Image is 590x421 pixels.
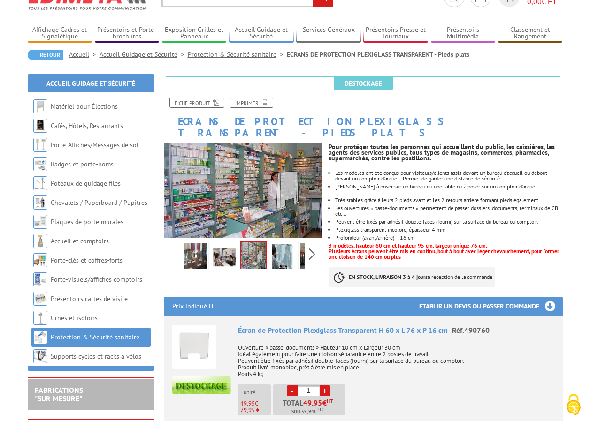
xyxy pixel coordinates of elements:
span: Next [308,247,317,262]
p: Prix indiqué HT [172,297,217,316]
p: € [240,400,271,407]
img: Porte-clés et coffres-forts [33,253,47,267]
a: Accueil Guidage et Sécurité [46,79,135,88]
p: Total [276,399,345,415]
a: Présentoirs Presse et Journaux [363,26,428,41]
sup: TTC [317,407,324,412]
p: [PERSON_NAME] à poser sur un bureau ou une table ou à poser sur un comptoir d’accueil. [335,184,562,195]
a: Matériel pour Élections [51,102,118,111]
img: Chevalets / Paperboard / Pupitres [33,195,47,210]
p: Les ouvertures « passe-documents » permettent de passer dossiers, documents, terminaux de CB etc… [335,205,562,217]
img: Supports cycles et racks à vélos [33,349,47,363]
span: Destockage [334,77,393,90]
img: Poteaux de guidage files [33,176,47,190]
li: Plexiglass transparent incolore, épaisseur 4 mm [335,227,562,233]
font: 3 modèles, hauteur 60 cm et hauteur 95 cm, largeur unique 76 cm. [329,242,487,249]
span: Soit € [291,408,324,415]
span: 49,95 [303,399,322,406]
button: Cookies (fenêtre modale) [557,389,590,421]
a: Services Généraux [296,26,361,41]
a: Accueil Guidage et Sécurité [100,50,188,59]
img: Écran de Protection Plexiglass Transparent H 60 x L 76 x P 16 cm [172,325,216,369]
a: Porte-clés et coffres-forts [51,256,123,264]
a: Badges et porte-noms [51,160,114,168]
p: Les modèles ont été conçus pour visiteurs/clients assis devant un bureau d’accueil ou debout deva... [335,170,562,181]
img: ecran_protection_plexiglass_transparent_490760_4.jpg [164,143,322,237]
a: Présentoirs cartes de visite [51,294,128,303]
a: Imprimer [230,98,273,108]
p: Peuvent être fixés par adhésif double-faces (fourni) sur la surface du bureau ou comptoir. [335,219,562,225]
a: Affichage Cadres et Signalétique [28,26,92,41]
a: Chevalets / Paperboard / Pupitres [51,198,147,207]
p: 79,95 € [240,407,271,413]
img: Présentoirs cartes de visite [33,292,47,306]
a: Poteaux de guidage files [51,179,121,188]
a: Protection & Sécurité sanitaire [188,50,287,59]
img: Porte-Affiches/Messages de sol [33,138,47,152]
a: Cafés, Hôtels, Restaurants [51,121,123,130]
span: Réf.490760 [452,325,490,335]
img: ecrans_de_protection_plexiglass_transparent_490760_1.jpg [184,243,207,272]
a: Classement et Rangement [498,26,563,41]
img: ecran_protection_plexiglass_transparent_490790_3bis.jpg [213,243,236,272]
img: Porte-visuels/affiches comptoirs [33,272,47,286]
a: Accueil [69,50,100,59]
p: Ouverture « passe-documents » Hauteur 10 cm x Largeur 30 cm Idéal également pour faire une cloiso... [238,338,554,377]
div: Écran de Protection Plexiglass Transparent H 60 x L 76 x P 16 cm - [238,325,554,336]
p: Très stables grâce à leurs 2 pieds avant et les 2 retours arrière formant pieds également. [335,197,562,203]
a: Accueil et comptoirs [51,237,109,245]
img: Cookies (fenêtre modale) [562,393,585,416]
img: Urnes et isoloirs [33,311,47,325]
img: destockage [172,376,231,394]
li: ECRANS DE PROTECTION PLEXIGLASS TRANSPARENT - Pieds plats [287,50,469,59]
a: Protection & Sécurité sanitaire [51,333,139,341]
sup: HT [327,398,333,405]
a: Présentoirs Multimédia [431,26,496,41]
a: Porte-Affiches/Messages de sol [51,141,138,149]
a: Plaques de porte murales [51,218,123,226]
img: ecran_protection_plexiglass_transparent_490760_4.jpg [241,242,266,271]
a: + [320,385,330,396]
h3: Etablir un devis ou passer commande [419,297,563,316]
img: Badges et porte-noms [33,157,47,171]
a: Accueil Guidage et Sécurité [229,26,294,41]
strong: EN STOCK, LIVRAISON 3 à 4 jours [349,273,428,280]
a: Présentoirs et Porte-brochures [95,26,160,41]
a: Urnes et isoloirs [51,314,98,322]
a: Retour [28,50,63,60]
img: ecran_protection_plexiglass_transparent_490760_5bis.jpg [271,243,294,272]
span: € [322,399,327,406]
img: Matériel pour Élections [33,99,47,113]
p: L'unité [240,389,271,396]
a: Supports cycles et racks à vélos [51,352,141,361]
font: Plusieurs écrans peuvent être mis en continu, bout à bout avec léger chevauchement, pour former u... [329,248,559,260]
p: à réception de la commande [329,267,495,287]
span: 59,94 [301,408,314,415]
img: Accueil et comptoirs [33,234,47,248]
a: FABRICATIONS"Sur Mesure" [35,385,83,403]
a: Exposition Grilles et Panneaux [162,26,227,41]
img: ecran_protection_plexiglass_transparent_490760_6bis.jpg [300,243,323,272]
img: Cafés, Hôtels, Restaurants [33,119,47,133]
img: Plaques de porte murales [33,215,47,229]
li: Profondeur (avant/arrière) = 16 cm [335,235,562,241]
span: 49,95 [240,399,255,407]
a: Fiche produit [169,98,224,108]
p: Pour protéger toutes les personnes qui accueillent du public, les caissières, les agents des serv... [329,144,562,161]
a: - [287,385,298,396]
img: Protection & Sécurité sanitaire [33,330,47,344]
a: Porte-visuels/affiches comptoirs [51,275,142,284]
